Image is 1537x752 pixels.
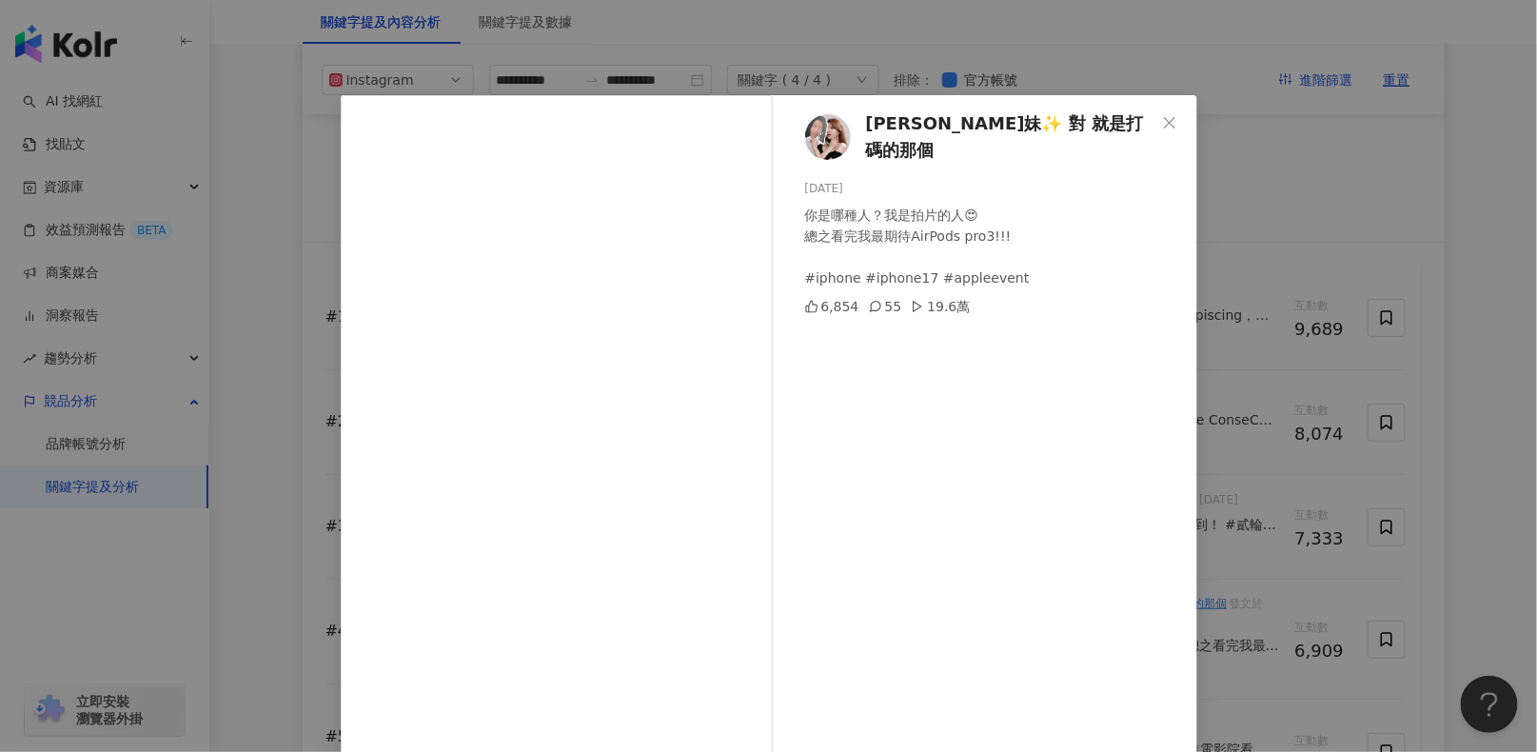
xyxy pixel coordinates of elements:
[805,180,1182,198] div: [DATE]
[869,296,902,317] div: 55
[805,114,851,160] img: KOL Avatar
[805,205,1182,288] div: 你是哪種人？我是拍片的人😍 總之看完我最期待AirPods pro3!!! #iphone #iphone17 #appleevent
[911,296,970,317] div: 19.6萬
[805,110,1155,165] a: KOL Avatar[PERSON_NAME]妹✨ 對 就是打碼的那個
[1151,104,1189,142] button: Close
[1162,115,1177,130] span: close
[866,110,1155,165] span: [PERSON_NAME]妹✨ 對 就是打碼的那個
[805,296,859,317] div: 6,854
